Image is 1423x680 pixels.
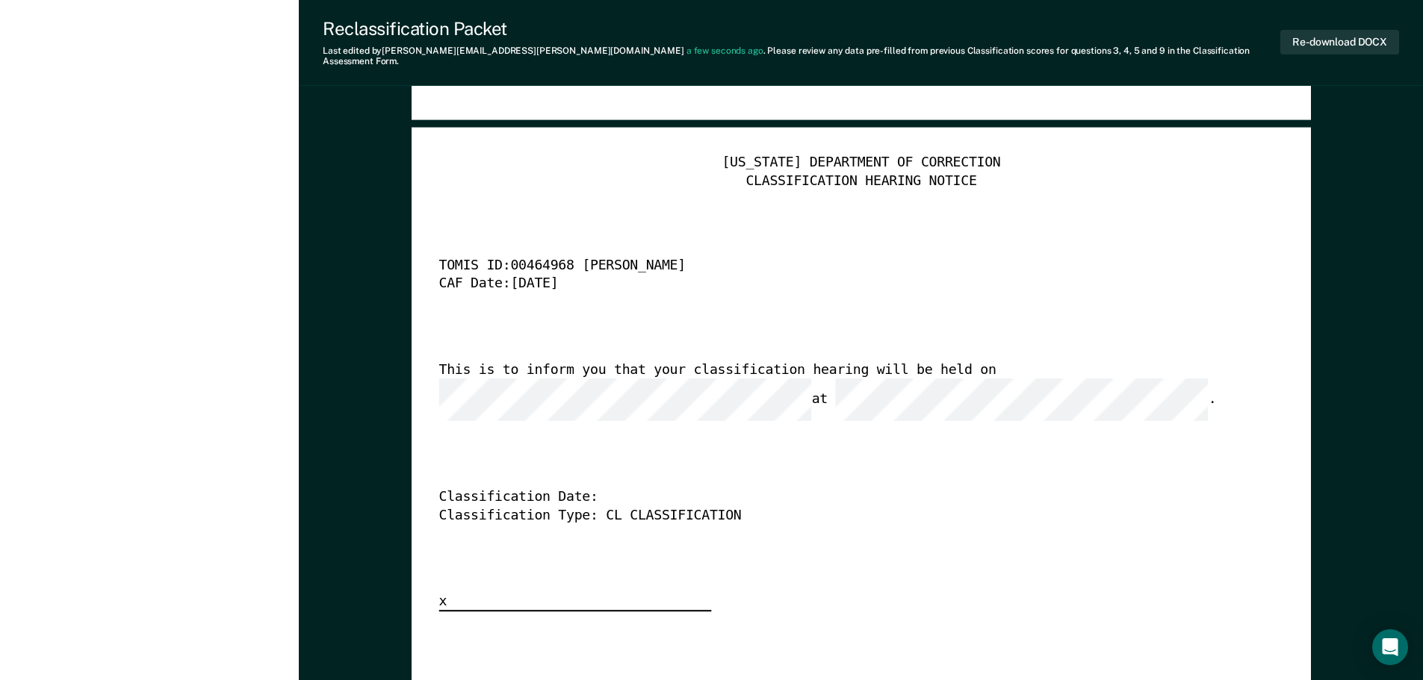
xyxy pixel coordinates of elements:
div: CLASSIFICATION HEARING NOTICE [438,172,1283,190]
div: Open Intercom Messenger [1372,629,1408,665]
div: Last edited by [PERSON_NAME][EMAIL_ADDRESS][PERSON_NAME][DOMAIN_NAME] . Please review any data pr... [323,46,1280,67]
div: Classification Date: [438,490,1241,508]
div: TOMIS ID: 00464968 [PERSON_NAME] [438,258,1241,276]
div: Reclassification Packet [323,18,1280,40]
div: Classification Type: CL CLASSIFICATION [438,508,1241,525]
div: CAF Date: [DATE] [438,276,1241,294]
div: x [438,593,711,612]
button: Re-download DOCX [1280,30,1399,54]
div: [US_STATE] DEPARTMENT OF CORRECTION [438,155,1283,173]
span: a few seconds ago [686,46,763,56]
div: This is to inform you that your classification hearing will be held on at . [438,362,1241,422]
